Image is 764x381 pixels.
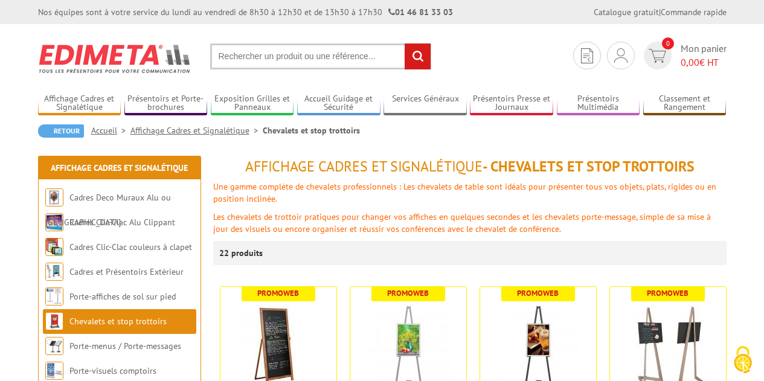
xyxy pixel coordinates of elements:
[45,192,171,228] a: Cadres Deco Muraux Alu ou [GEOGRAPHIC_DATA]
[517,288,559,298] b: Promoweb
[45,263,63,281] img: Cadres et Présentoirs Extérieur
[69,217,175,228] a: Cadres Clic-Clac Alu Clippant
[38,36,192,81] img: Edimeta
[470,94,553,114] a: Présentoirs Presse et Journaux
[245,157,483,176] span: Affichage Cadres et Signalétique
[69,242,192,252] a: Cadres Clic-Clac couleurs à clapet
[51,162,188,173] a: Affichage Cadres et Signalétique
[649,49,666,63] img: devis rapide
[38,94,121,114] a: Affichage Cadres et Signalétique
[69,266,184,277] a: Cadres et Présentoirs Extérieur
[38,124,84,138] a: Retour
[662,37,674,50] span: 0
[384,94,467,114] a: Services Généraux
[45,287,63,306] img: Porte-affiches de sol sur pied
[297,94,380,114] a: Accueil Guidage et Sécurité
[211,94,294,114] a: Exposition Grilles et Panneaux
[130,125,263,136] a: Affichage Cadres et Signalétique
[45,238,63,256] img: Cadres Clic-Clac couleurs à clapet
[594,7,659,18] a: Catalogue gratuit
[263,124,360,136] li: Chevalets et stop trottoirs
[728,345,758,375] img: Cookies (fenêtre modale)
[405,43,431,69] input: rechercher
[681,56,727,69] span: € HT
[594,6,727,18] div: |
[581,48,593,63] img: devis rapide
[643,94,727,114] a: Classement et Rangement
[45,188,63,207] img: Cadres Deco Muraux Alu ou Bois
[124,94,208,114] a: Présentoirs et Porte-brochures
[647,288,689,298] b: Promoweb
[387,288,429,298] b: Promoweb
[38,6,453,18] div: Nos équipes sont à votre service du lundi au vendredi de 8h30 à 12h30 et de 13h30 à 17h30
[681,56,699,68] span: 0,00
[213,159,727,174] h1: - Chevalets et stop trottoirs
[722,340,764,381] button: Cookies (fenêtre modale)
[91,125,130,136] a: Accueil
[641,42,727,69] a: devis rapide 0 Mon panier 0,00€ HT
[210,43,431,69] input: Rechercher un produit ou une référence...
[213,181,716,204] span: Une gamme complète de chevalets professionnels : Les chevalets de table sont idéals pour présente...
[557,94,640,114] a: Présentoirs Multimédia
[257,288,299,298] b: Promoweb
[213,211,711,234] span: Les chevalets de trottoir pratiques pour changer vos affiches en quelques secondes et les chevale...
[614,48,628,63] img: devis rapide
[388,7,453,18] strong: 01 46 81 33 03
[681,42,727,69] span: Mon panier
[219,241,265,265] p: 22 produits
[661,7,727,18] a: Commande rapide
